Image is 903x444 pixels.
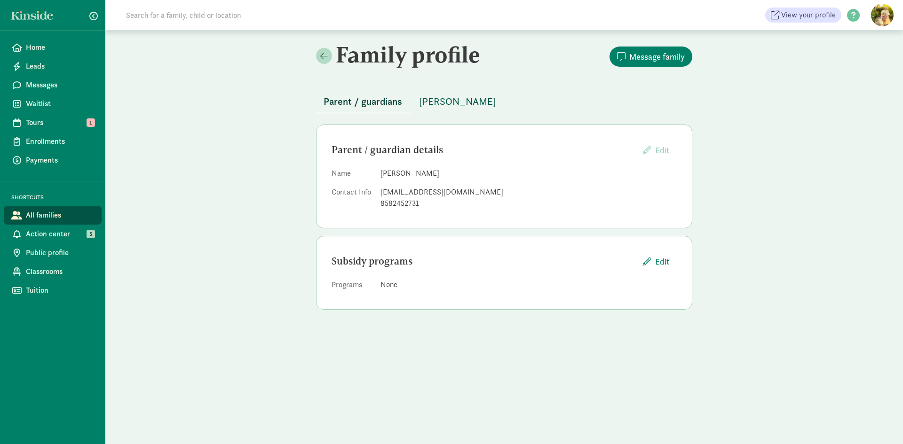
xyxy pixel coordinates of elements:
[4,76,102,94] a: Messages
[412,90,504,113] button: [PERSON_NAME]
[655,255,669,268] span: Edit
[765,8,841,23] a: View your profile
[332,187,373,213] dt: Contact Info
[316,96,410,107] a: Parent / guardians
[419,94,496,109] span: [PERSON_NAME]
[332,142,635,157] div: Parent / guardian details
[4,281,102,300] a: Tuition
[4,113,102,132] a: Tours 1
[332,279,373,294] dt: Programs
[4,206,102,225] a: All families
[332,254,635,269] div: Subsidy programs
[316,41,502,68] h2: Family profile
[4,243,102,262] a: Public profile
[26,155,94,166] span: Payments
[635,251,677,272] button: Edit
[380,198,677,209] div: 8582452731
[4,132,102,151] a: Enrollments
[655,145,669,156] span: Edit
[316,90,410,113] button: Parent / guardians
[4,151,102,170] a: Payments
[856,399,903,444] iframe: Chat Widget
[380,168,677,179] dd: [PERSON_NAME]
[26,79,94,91] span: Messages
[26,42,94,53] span: Home
[610,47,692,67] button: Message family
[4,225,102,243] a: Action center 5
[635,140,677,160] button: Edit
[332,168,373,183] dt: Name
[4,57,102,76] a: Leads
[412,96,504,107] a: [PERSON_NAME]
[26,136,94,147] span: Enrollments
[87,118,95,127] span: 1
[4,262,102,281] a: Classrooms
[380,187,677,198] div: [EMAIL_ADDRESS][DOMAIN_NAME]
[324,94,402,109] span: Parent / guardians
[781,9,836,21] span: View your profile
[87,230,95,238] span: 5
[4,38,102,57] a: Home
[380,279,677,290] div: None
[26,266,94,277] span: Classrooms
[26,228,94,240] span: Action center
[120,6,384,24] input: Search for a family, child or location
[26,247,94,258] span: Public profile
[4,94,102,113] a: Waitlist
[26,61,94,72] span: Leads
[26,210,94,221] span: All families
[26,285,94,296] span: Tuition
[26,98,94,109] span: Waitlist
[26,117,94,128] span: Tours
[629,50,685,63] span: Message family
